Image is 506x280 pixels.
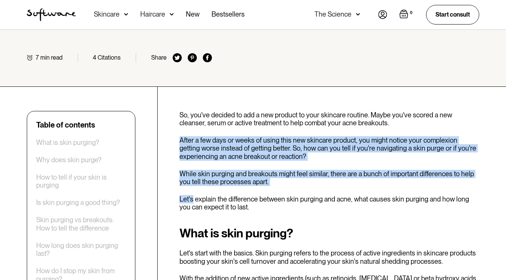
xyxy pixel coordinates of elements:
a: What is skin purging? [36,138,99,147]
h2: What is skin purging? [179,226,479,240]
a: home [27,8,76,21]
div: Citations [98,54,121,61]
a: Why does skin purge? [36,156,101,164]
a: Skin purging vs breakouts: How to tell the difference [36,216,126,232]
div: Haircare [140,11,165,18]
div: Table of contents [36,120,95,129]
img: arrow down [124,11,128,18]
div: min read [40,54,63,61]
a: Open empty cart [399,9,414,20]
div: 7 [36,54,39,61]
div: The Science [314,11,351,18]
p: Let's start with the basics. Skin purging refers to the process of active ingredients in skincare... [179,249,479,265]
div: Skincare [94,11,120,18]
div: 4 [93,54,96,61]
img: arrow down [356,11,360,18]
p: So, you've decided to add a new product to your skincare routine. Maybe you've scored a new clean... [179,111,479,127]
a: How to tell if your skin is purging [36,173,126,189]
img: Software Logo [27,8,76,21]
div: 0 [408,9,414,16]
a: Start consult [426,5,479,24]
img: twitter icon [173,53,182,62]
img: pinterest icon [188,53,197,62]
p: Let's explain the difference between skin purging and acne, what causes skin purging and how long... [179,195,479,211]
img: arrow down [170,11,174,18]
img: facebook icon [203,53,212,62]
div: Share [151,54,167,61]
p: While skin purging and breakouts might feel similar, there are a bunch of important differences t... [179,170,479,186]
a: How long does skin purging last? [36,242,126,258]
p: After a few days or weeks of using this new skincare product, you might notice your complexion ge... [179,136,479,161]
a: Is skin purging a good thing? [36,198,120,207]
